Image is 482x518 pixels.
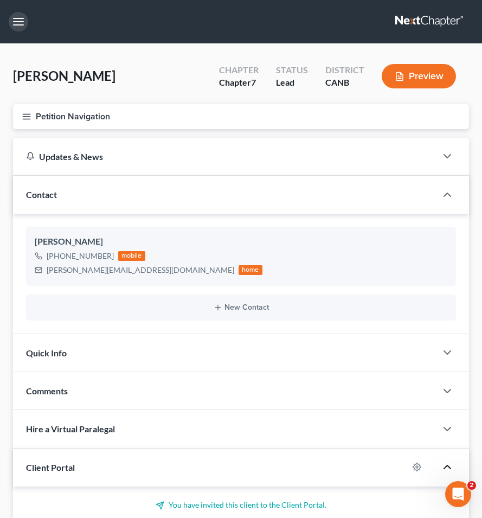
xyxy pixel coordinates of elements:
div: District [325,64,364,76]
button: Petition Navigation [13,104,469,129]
div: home [239,265,262,275]
div: [PHONE_NUMBER] [47,251,114,261]
span: Client Portal [26,462,75,472]
iframe: Intercom live chat [445,481,471,507]
span: 7 [251,77,256,87]
button: New Contact [35,303,447,312]
div: Chapter [219,64,259,76]
div: [PERSON_NAME] [35,235,447,248]
span: Contact [26,189,57,200]
span: 2 [467,481,476,490]
span: [PERSON_NAME] [13,68,115,84]
span: Comments [26,386,68,396]
p: You have invited this client to the Client Portal. [26,500,456,510]
div: Updates & News [26,151,423,162]
div: CANB [325,76,364,89]
div: Lead [276,76,308,89]
span: Hire a Virtual Paralegal [26,424,115,434]
span: Quick Info [26,348,67,358]
button: Preview [382,64,456,88]
div: Status [276,64,308,76]
div: Chapter [219,76,259,89]
div: mobile [118,251,145,261]
div: [PERSON_NAME][EMAIL_ADDRESS][DOMAIN_NAME] [47,265,234,276]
